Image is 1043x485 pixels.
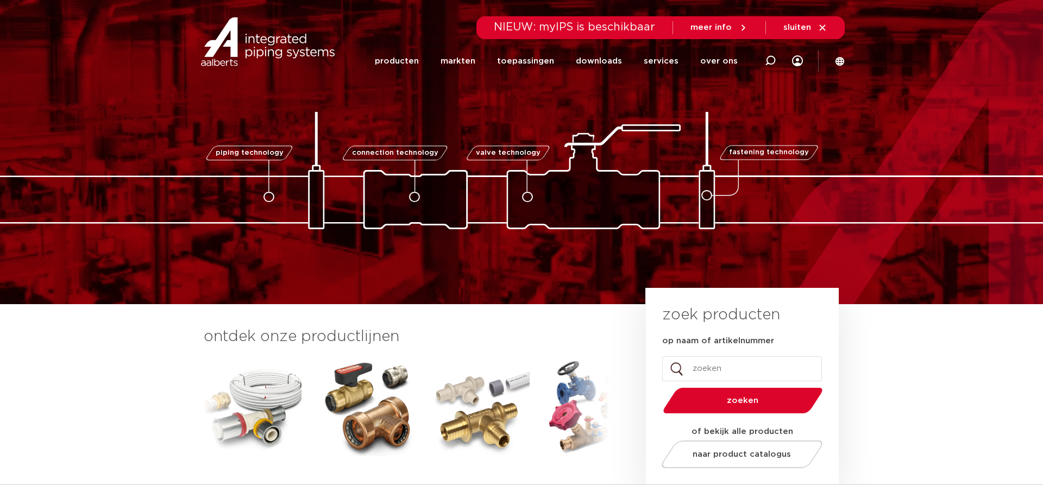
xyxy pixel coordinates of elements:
span: zoeken [691,396,795,405]
a: over ons [700,40,738,82]
span: valve technology [475,149,540,156]
a: producten [375,40,419,82]
a: naar product catalogus [659,440,826,468]
span: fastening technology [729,149,809,156]
h3: zoek producten [662,304,780,326]
strong: of bekijk alle producten [692,427,793,436]
h3: ontdek onze productlijnen [204,326,609,348]
button: zoeken [659,387,827,414]
span: sluiten [783,23,811,32]
a: sluiten [783,23,827,33]
span: NIEUW: myIPS is beschikbaar [494,22,655,33]
a: services [644,40,678,82]
input: zoeken [662,356,822,381]
nav: Menu [375,40,738,82]
a: meer info [690,23,748,33]
a: markten [441,40,475,82]
a: toepassingen [497,40,554,82]
label: op naam of artikelnummer [662,336,774,347]
span: meer info [690,23,732,32]
span: piping technology [215,149,283,156]
a: downloads [576,40,622,82]
span: naar product catalogus [693,450,791,458]
span: connection technology [352,149,438,156]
